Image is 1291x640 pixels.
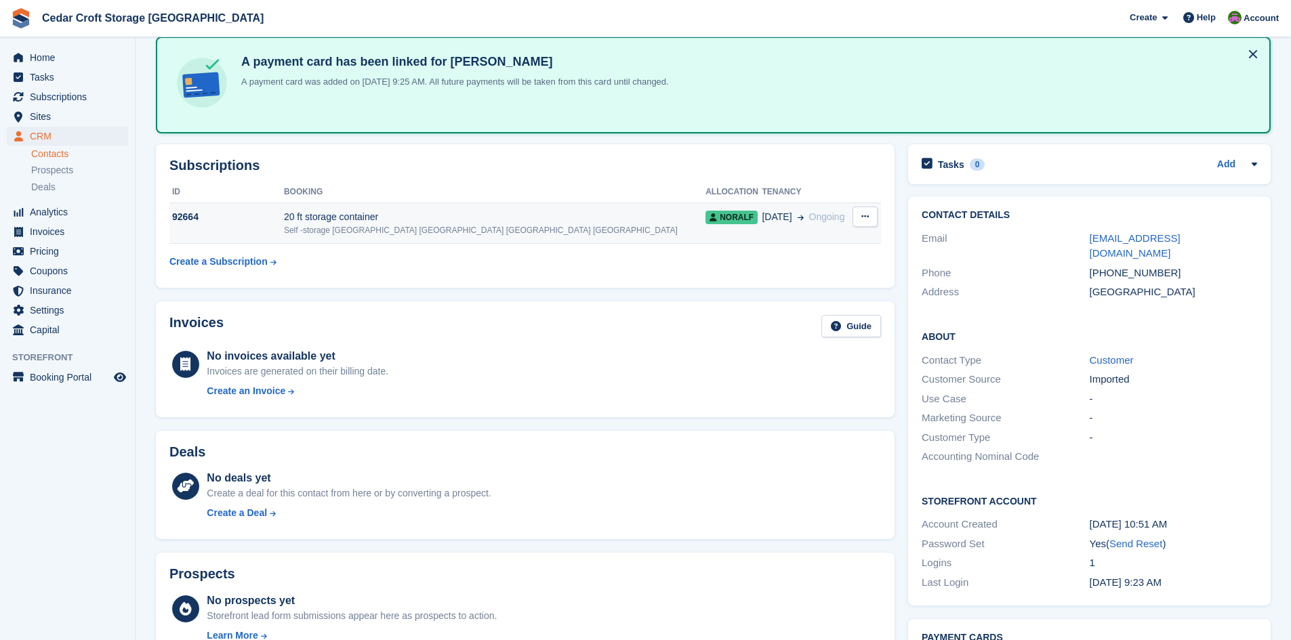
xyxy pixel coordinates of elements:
[30,320,111,339] span: Capital
[31,148,128,161] a: Contacts
[12,351,135,364] span: Storefront
[1130,11,1157,24] span: Create
[207,506,267,520] div: Create a Deal
[922,449,1089,465] div: Accounting Nominal Code
[284,224,705,236] div: Self -storage [GEOGRAPHIC_DATA] [GEOGRAPHIC_DATA] [GEOGRAPHIC_DATA] [GEOGRAPHIC_DATA]
[30,242,111,261] span: Pricing
[7,48,128,67] a: menu
[1090,284,1257,300] div: [GEOGRAPHIC_DATA]
[30,202,111,221] span: Analytics
[11,8,31,28] img: stora-icon-8386f47178a22dfd0bd8f6a31ec36ba5ce8667c1dd55bd0f319d3a0aa187defe.svg
[236,75,669,89] p: A payment card was added on [DATE] 9:25 AM. All future payments will be taken from this card unti...
[7,281,128,300] a: menu
[37,7,269,29] a: Cedar Croft Storage [GEOGRAPHIC_DATA]
[1090,265,1257,281] div: [PHONE_NUMBER]
[207,384,388,398] a: Create an Invoice
[1228,11,1242,24] img: Mark Orchard
[30,87,111,106] span: Subscriptions
[31,163,128,177] a: Prospects
[31,164,73,177] span: Prospects
[1197,11,1216,24] span: Help
[30,281,111,300] span: Insurance
[7,107,128,126] a: menu
[7,301,128,320] a: menu
[30,48,111,67] span: Home
[30,107,111,126] span: Sites
[938,158,964,171] h2: Tasks
[922,210,1257,221] h2: Contact Details
[922,536,1089,552] div: Password Set
[762,210,792,224] span: [DATE]
[970,158,985,171] div: 0
[207,384,285,398] div: Create an Invoice
[169,315,224,337] h2: Invoices
[1090,536,1257,552] div: Yes
[922,329,1257,343] h2: About
[169,210,284,224] div: 92664
[7,320,128,339] a: menu
[169,444,205,460] h2: Deals
[31,181,56,194] span: Deals
[7,222,128,241] a: menu
[30,261,111,280] span: Coupons
[169,255,268,269] div: Create a Subscription
[7,127,128,146] a: menu
[207,486,491,500] div: Create a deal for this contact from here or by converting a prospect.
[922,372,1089,387] div: Customer Source
[922,353,1089,368] div: Contact Type
[922,430,1089,446] div: Customer Type
[1090,410,1257,426] div: -
[30,68,111,87] span: Tasks
[762,182,851,203] th: Tenancy
[1109,538,1162,549] a: Send Reset
[7,242,128,261] a: menu
[284,182,705,203] th: Booking
[922,265,1089,281] div: Phone
[236,54,669,70] h4: A payment card has been linked for [PERSON_NAME]
[1090,391,1257,407] div: -
[7,87,128,106] a: menu
[1090,576,1162,588] time: 2025-08-22 08:23:04 UTC
[922,517,1089,532] div: Account Created
[809,211,845,222] span: Ongoing
[112,369,128,385] a: Preview store
[705,211,758,224] span: Noralf
[7,261,128,280] a: menu
[922,231,1089,261] div: Email
[7,68,128,87] a: menu
[1090,372,1257,387] div: Imported
[169,249,276,274] a: Create a Subscription
[1090,555,1257,571] div: 1
[207,609,497,623] div: Storefront lead form submissions appear here as prospects to action.
[922,284,1089,300] div: Address
[207,470,491,486] div: No deals yet
[922,410,1089,426] div: Marketing Source
[1090,232,1181,259] a: [EMAIL_ADDRESS][DOMAIN_NAME]
[922,575,1089,591] div: Last Login
[1090,354,1134,366] a: Customer
[821,315,881,337] a: Guide
[922,494,1257,507] h2: Storefront Account
[1244,12,1279,25] span: Account
[284,210,705,224] div: 20 ft storage container
[7,202,128,221] a: menu
[1090,430,1257,446] div: -
[30,301,111,320] span: Settings
[173,54,230,111] img: card-linked-ebf98d0992dc2aeb22e95c0e3c79077019eb2392cfd83c6a337811c24bc77127.svg
[207,364,388,379] div: Invoices are generated on their billing date.
[922,391,1089,407] div: Use Case
[207,506,491,520] a: Create a Deal
[705,182,762,203] th: Allocation
[169,158,881,173] h2: Subscriptions
[207,348,388,364] div: No invoices available yet
[7,368,128,387] a: menu
[169,182,284,203] th: ID
[31,180,128,194] a: Deals
[30,127,111,146] span: CRM
[922,555,1089,571] div: Logins
[169,566,235,582] h2: Prospects
[1217,157,1235,173] a: Add
[1090,517,1257,532] div: [DATE] 10:51 AM
[30,222,111,241] span: Invoices
[1106,538,1166,549] span: ( )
